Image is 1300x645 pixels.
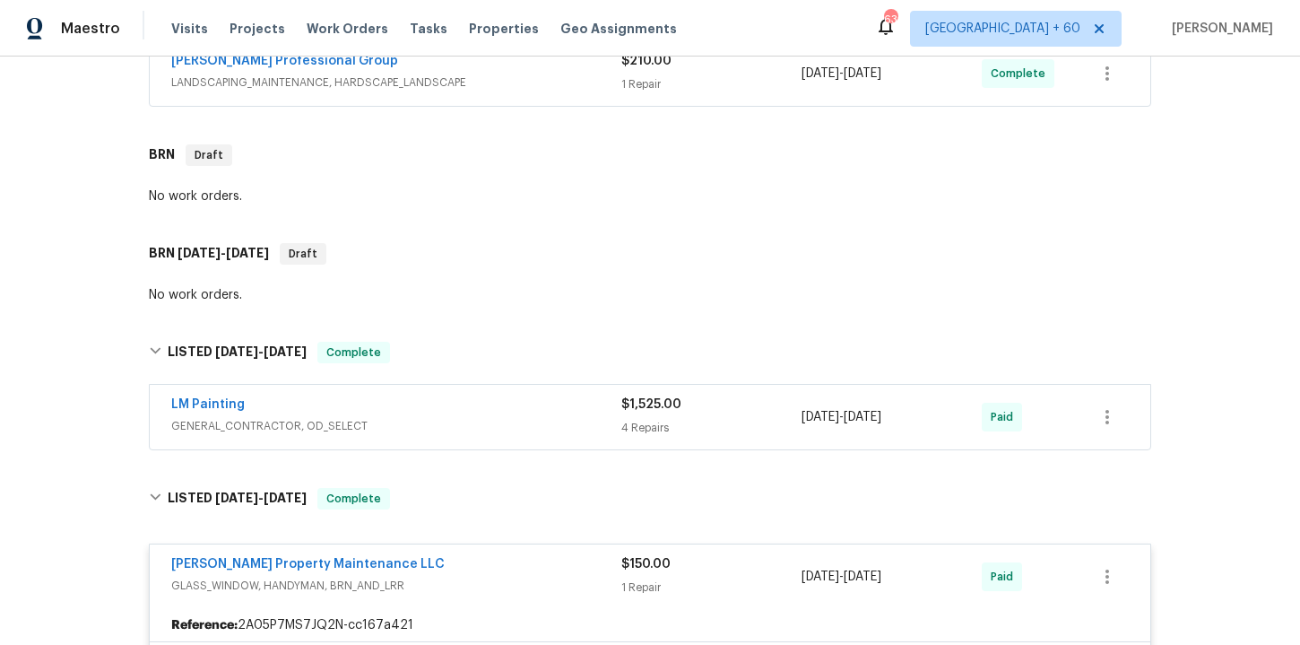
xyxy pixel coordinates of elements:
[560,20,677,38] span: Geo Assignments
[991,408,1020,426] span: Paid
[171,398,245,411] a: LM Painting
[802,67,839,80] span: [DATE]
[168,342,307,363] h6: LISTED
[215,492,258,504] span: [DATE]
[149,286,1151,304] div: No work orders.
[171,558,445,571] a: [PERSON_NAME] Property Maintenance LLC
[410,22,447,35] span: Tasks
[802,571,839,583] span: [DATE]
[168,488,307,510] h6: LISTED
[215,492,307,504] span: -
[230,20,285,38] span: Projects
[802,408,881,426] span: -
[621,419,802,437] div: 4 Repairs
[621,55,672,67] span: $210.00
[171,55,398,67] a: [PERSON_NAME] Professional Group
[802,411,839,423] span: [DATE]
[215,345,307,358] span: -
[187,146,230,164] span: Draft
[991,65,1053,83] span: Complete
[264,345,307,358] span: [DATE]
[319,344,388,362] span: Complete
[149,243,269,265] h6: BRN
[802,65,881,83] span: -
[171,616,238,634] b: Reference:
[621,558,671,571] span: $150.00
[621,75,802,93] div: 1 Repair
[171,20,208,38] span: Visits
[264,492,307,504] span: [DATE]
[215,345,258,358] span: [DATE]
[143,225,1157,283] div: BRN [DATE]-[DATE]Draft
[143,324,1157,381] div: LISTED [DATE]-[DATE]Complete
[149,187,1151,205] div: No work orders.
[171,74,621,92] span: LANDSCAPING_MAINTENANCE, HARDSCAPE_LANDSCAPE
[150,609,1150,641] div: 2A05P7MS7JQ2N-cc167a421
[1165,20,1273,38] span: [PERSON_NAME]
[844,67,881,80] span: [DATE]
[61,20,120,38] span: Maestro
[282,245,325,263] span: Draft
[307,20,388,38] span: Work Orders
[884,11,897,29] div: 632
[621,398,681,411] span: $1,525.00
[925,20,1080,38] span: [GEOGRAPHIC_DATA] + 60
[171,577,621,595] span: GLASS_WINDOW, HANDYMAN, BRN_AND_LRR
[319,490,388,508] span: Complete
[802,568,881,586] span: -
[991,568,1020,586] span: Paid
[844,411,881,423] span: [DATE]
[178,247,221,259] span: [DATE]
[621,579,802,597] div: 1 Repair
[171,417,621,435] span: GENERAL_CONTRACTOR, OD_SELECT
[149,144,175,166] h6: BRN
[143,470,1157,527] div: LISTED [DATE]-[DATE]Complete
[844,571,881,583] span: [DATE]
[226,247,269,259] span: [DATE]
[178,247,269,259] span: -
[469,20,539,38] span: Properties
[143,126,1157,184] div: BRN Draft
